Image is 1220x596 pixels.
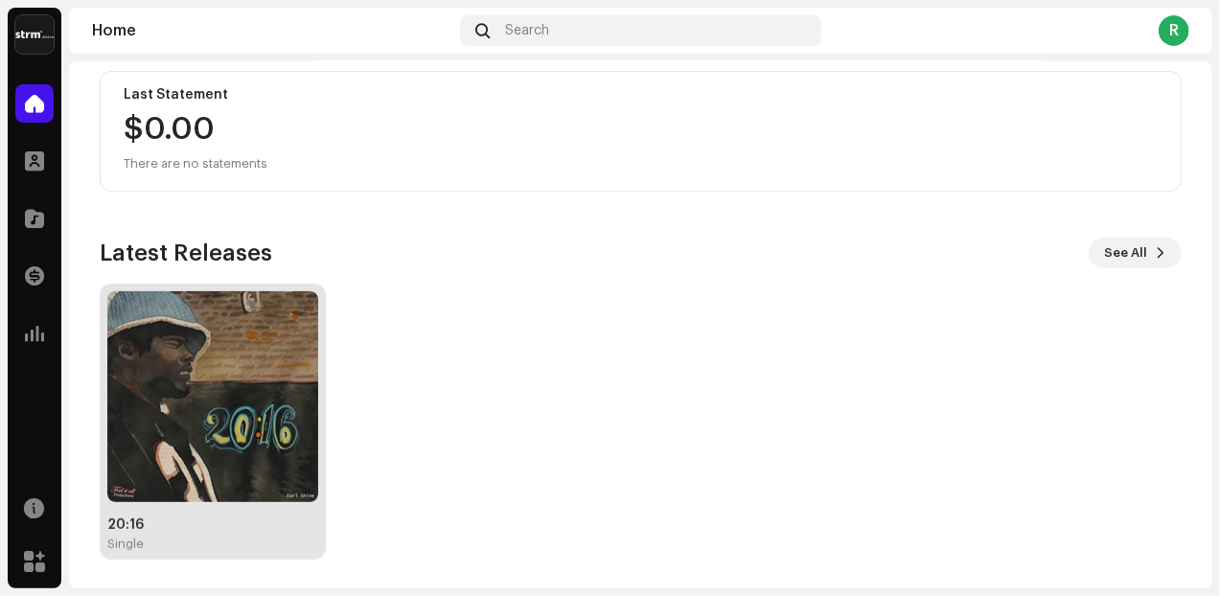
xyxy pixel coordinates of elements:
[15,15,54,54] img: 408b884b-546b-4518-8448-1008f9c76b02
[107,517,318,533] div: 20:16
[1089,238,1182,268] button: See All
[100,71,1182,192] re-o-card-value: Last Statement
[107,537,144,552] div: Single
[92,23,452,38] div: Home
[100,238,272,268] h3: Latest Releases
[124,152,267,175] div: There are no statements
[107,291,318,502] img: be92a732-ecba-4a45-b60f-acbf41dae099
[124,87,1158,103] div: Last Statement
[1104,234,1147,272] span: See All
[505,23,549,38] span: Search
[1159,15,1189,46] div: R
